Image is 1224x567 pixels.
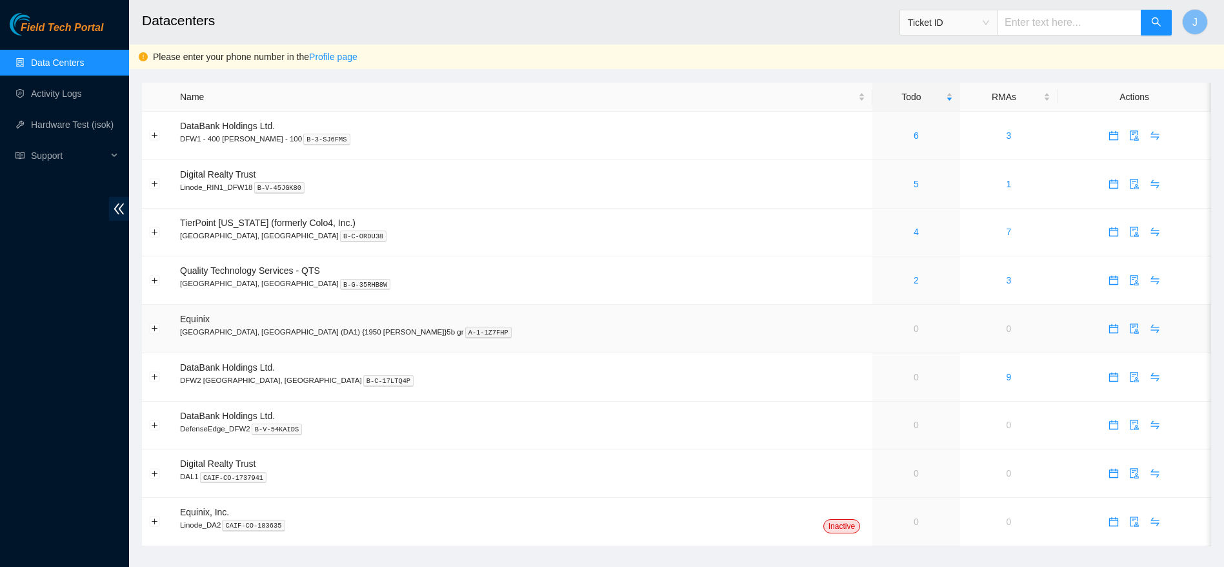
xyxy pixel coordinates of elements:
span: swap [1145,179,1165,189]
a: swap [1145,517,1165,527]
a: 9 [1007,372,1012,382]
kbd: CAIF-CO-183635 [222,520,285,531]
button: search [1141,10,1172,36]
p: DFW1 - 400 [PERSON_NAME] - 100 [180,133,865,145]
span: swap [1145,324,1165,334]
a: calendar [1103,179,1124,189]
button: audit [1124,511,1145,532]
button: Expand row [150,468,160,479]
span: swap [1145,468,1165,479]
a: swap [1145,420,1165,430]
button: swap [1145,174,1165,194]
a: Profile page [309,52,357,62]
button: J [1182,9,1208,35]
th: Actions [1058,83,1211,112]
span: Ticket ID [908,13,989,32]
a: 6 [914,130,919,141]
button: audit [1124,367,1145,387]
button: calendar [1103,222,1124,242]
a: 0 [1007,420,1012,430]
a: swap [1145,468,1165,479]
a: Hardware Test (isok) [31,119,114,130]
span: J [1192,14,1198,30]
span: Equinix, Inc. [180,507,229,517]
span: Support [31,143,107,169]
span: swap [1145,275,1165,285]
span: calendar [1104,517,1123,527]
span: audit [1125,227,1144,237]
span: audit [1125,468,1144,479]
span: swap [1145,227,1165,237]
a: audit [1124,468,1145,479]
button: Expand row [150,275,160,285]
button: swap [1145,463,1165,484]
a: 0 [914,372,919,382]
a: audit [1124,372,1145,382]
a: Data Centers [31,57,84,68]
a: swap [1145,275,1165,285]
a: calendar [1103,130,1124,141]
span: audit [1125,420,1144,430]
button: calendar [1103,174,1124,194]
button: audit [1124,174,1145,194]
kbd: A-1-1Z7FHP [465,327,512,338]
button: audit [1124,125,1145,146]
a: 2 [914,275,919,285]
a: audit [1124,227,1145,237]
a: swap [1145,179,1165,189]
div: Please enter your phone number in the [153,50,1214,64]
span: swap [1145,130,1165,141]
p: [GEOGRAPHIC_DATA], [GEOGRAPHIC_DATA] (DA1) {1950 [PERSON_NAME]}5b gr [180,326,865,338]
button: Expand row [150,420,160,430]
span: calendar [1104,227,1123,237]
a: swap [1145,324,1165,334]
button: Expand row [150,227,160,237]
kbd: B-V-45JGK80 [254,182,305,194]
button: swap [1145,511,1165,532]
a: swap [1145,372,1165,382]
span: audit [1125,130,1144,141]
kbd: B-3-SJ6FMS [303,134,350,145]
p: DAL1 [180,471,865,482]
span: audit [1125,517,1144,527]
a: 0 [1007,468,1012,479]
span: swap [1145,420,1165,430]
button: swap [1145,318,1165,339]
button: Expand row [150,324,160,334]
a: calendar [1103,324,1124,334]
a: 5 [914,179,919,189]
button: audit [1124,318,1145,339]
a: 0 [1007,517,1012,527]
a: 0 [914,324,919,334]
a: calendar [1103,468,1124,479]
kbd: CAIF-CO-1737941 [200,472,266,484]
span: exclamation-circle [139,52,148,61]
a: calendar [1103,420,1124,430]
span: audit [1125,372,1144,382]
button: Expand row [150,372,160,382]
button: calendar [1103,125,1124,146]
span: Digital Realty Trust [180,459,256,469]
button: audit [1124,270,1145,291]
a: swap [1145,130,1165,141]
span: Digital Realty Trust [180,169,256,180]
a: 4 [914,227,919,237]
a: audit [1124,420,1145,430]
a: 3 [1007,130,1012,141]
button: calendar [1103,415,1124,435]
span: Field Tech Portal [21,22,103,34]
button: audit [1124,222,1145,242]
a: 7 [1007,227,1012,237]
button: Expand row [150,130,160,141]
span: audit [1125,179,1144,189]
span: Equinix [180,314,210,324]
p: [GEOGRAPHIC_DATA], [GEOGRAPHIC_DATA] [180,278,865,289]
span: TierPoint [US_STATE] (formerly Colo4, Inc.) [180,218,356,228]
a: 0 [914,420,919,430]
a: audit [1124,130,1145,141]
span: swap [1145,372,1165,382]
span: double-left [109,197,129,221]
